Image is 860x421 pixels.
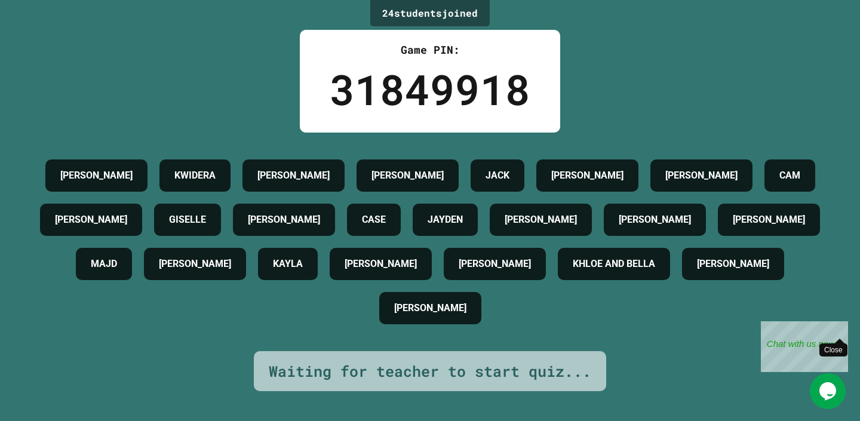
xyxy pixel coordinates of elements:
[733,213,805,227] h4: [PERSON_NAME]
[665,168,738,183] h4: [PERSON_NAME]
[169,213,206,227] h4: GISELLE
[505,213,577,227] h4: [PERSON_NAME]
[345,257,417,271] h4: [PERSON_NAME]
[330,58,530,121] div: 31849918
[428,213,463,227] h4: JAYDEN
[779,168,800,183] h4: CAM
[159,257,231,271] h4: [PERSON_NAME]
[269,360,591,383] div: Waiting for teacher to start quiz...
[697,257,769,271] h4: [PERSON_NAME]
[248,213,320,227] h4: [PERSON_NAME]
[371,168,444,183] h4: [PERSON_NAME]
[60,168,133,183] h4: [PERSON_NAME]
[330,42,530,58] div: Game PIN:
[257,168,330,183] h4: [PERSON_NAME]
[551,168,623,183] h4: [PERSON_NAME]
[486,168,509,183] h4: JACK
[394,301,466,315] h4: [PERSON_NAME]
[174,168,216,183] h4: KWIDERA
[573,257,655,271] h4: KHLOE AND BELLA
[459,257,531,271] h4: [PERSON_NAME]
[362,213,386,227] h4: CASE
[273,257,303,271] h4: KAYLA
[619,213,691,227] h4: [PERSON_NAME]
[55,213,127,227] h4: [PERSON_NAME]
[810,373,848,409] iframe: chat widget
[91,257,117,271] h4: MAJD
[761,321,848,372] iframe: chat widget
